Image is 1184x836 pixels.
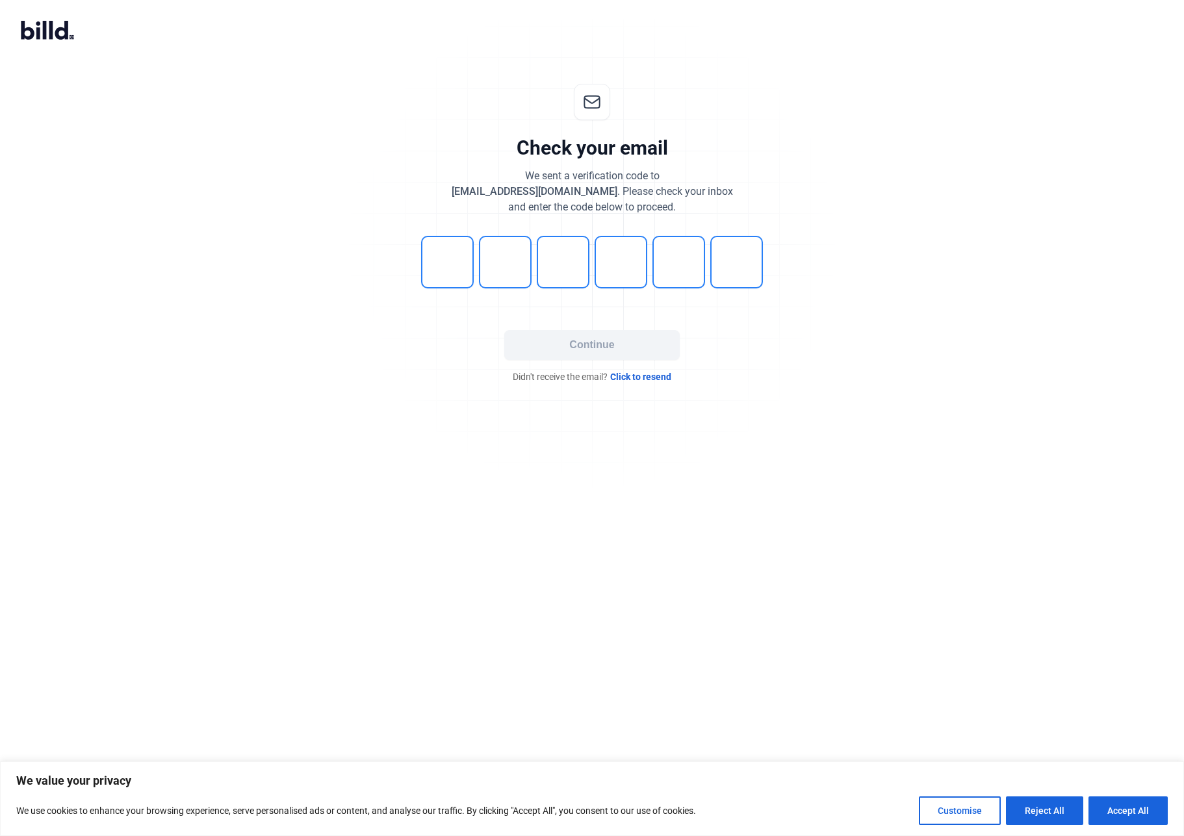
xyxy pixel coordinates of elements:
button: Accept All [1088,796,1168,825]
p: We use cookies to enhance your browsing experience, serve personalised ads or content, and analys... [16,803,696,818]
button: Customise [919,796,1001,825]
div: We sent a verification code to . Please check your inbox and enter the code below to proceed. [452,168,733,215]
div: Didn't receive the email? [397,370,787,383]
span: [EMAIL_ADDRESS][DOMAIN_NAME] [452,185,617,197]
span: Click to resend [610,370,671,383]
p: We value your privacy [16,773,1168,789]
button: Continue [504,330,680,360]
button: Reject All [1006,796,1083,825]
div: Check your email [517,136,668,160]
